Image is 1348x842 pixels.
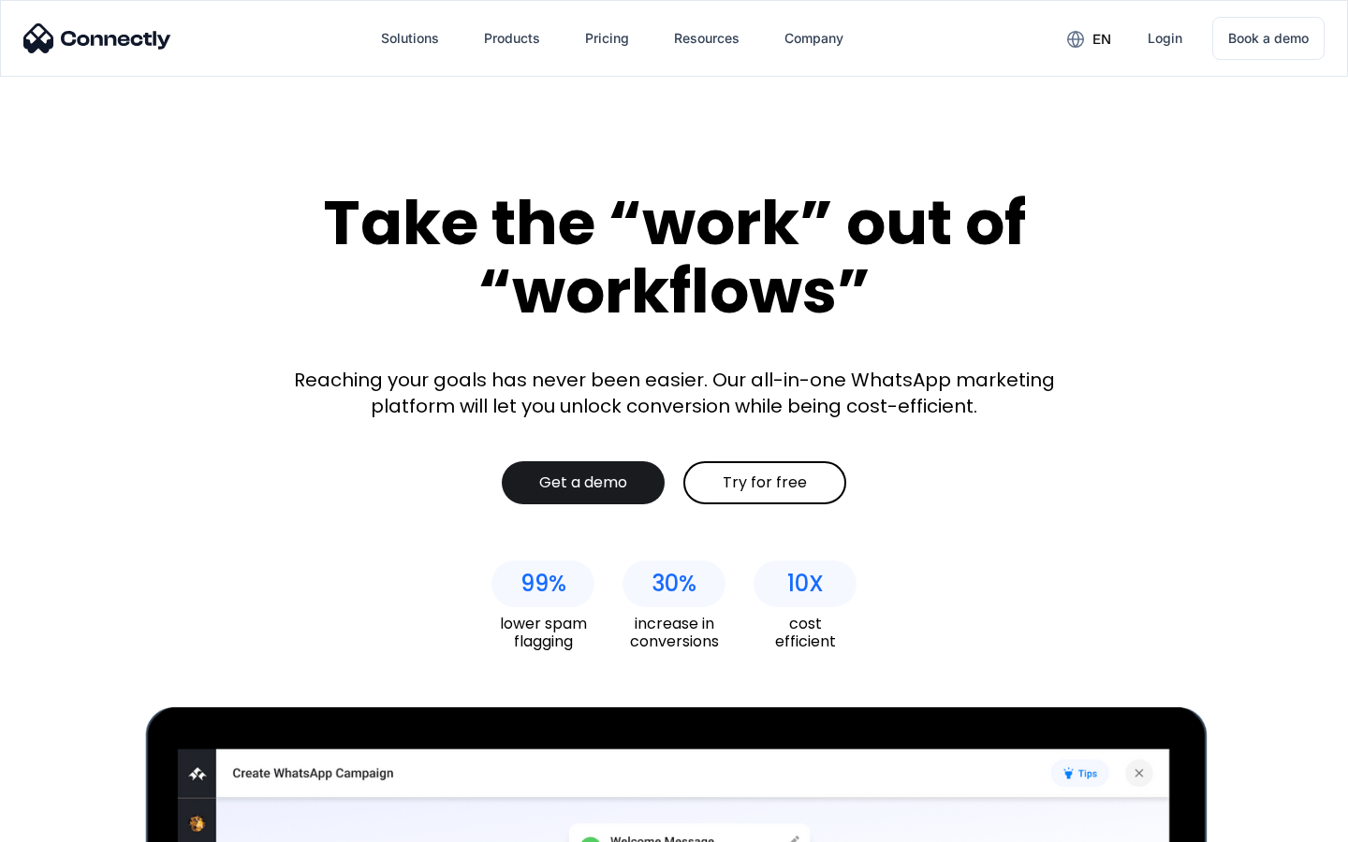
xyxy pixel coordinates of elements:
[1052,24,1125,52] div: en
[623,615,725,650] div: increase in conversions
[469,16,555,61] div: Products
[23,23,171,53] img: Connectly Logo
[570,16,644,61] a: Pricing
[1133,16,1197,61] a: Login
[674,25,740,51] div: Resources
[539,473,627,492] div: Get a demo
[659,16,755,61] div: Resources
[520,571,566,597] div: 99%
[585,25,629,51] div: Pricing
[787,571,824,597] div: 10X
[381,25,439,51] div: Solutions
[502,461,665,504] a: Get a demo
[683,461,846,504] a: Try for free
[491,615,594,650] div: lower spam flagging
[1148,25,1182,51] div: Login
[754,615,857,650] div: cost efficient
[484,25,540,51] div: Products
[281,367,1067,419] div: Reaching your goals has never been easier. Our all-in-one WhatsApp marketing platform will let yo...
[37,809,112,835] ul: Language list
[723,473,807,492] div: Try for free
[253,189,1095,325] div: Take the “work” out of “workflows”
[366,16,454,61] div: Solutions
[19,809,112,835] aside: Language selected: English
[769,16,858,61] div: Company
[1092,26,1111,52] div: en
[1212,17,1325,60] a: Book a demo
[784,25,843,51] div: Company
[652,571,696,597] div: 30%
